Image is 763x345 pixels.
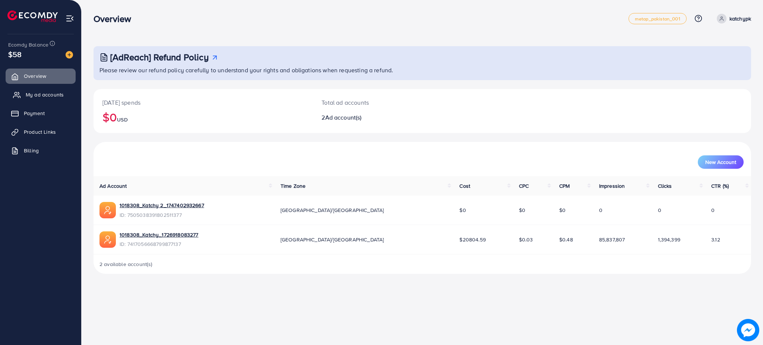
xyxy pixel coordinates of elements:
[519,182,529,190] span: CPC
[6,87,76,102] a: My ad accounts
[120,211,204,219] span: ID: 7505038391802511377
[559,182,570,190] span: CPM
[6,106,76,121] a: Payment
[711,236,720,243] span: 3.12
[322,98,468,107] p: Total ad accounts
[559,236,573,243] span: $0.48
[599,182,625,190] span: Impression
[737,319,759,341] img: image
[714,14,751,23] a: katchypk
[281,206,384,214] span: [GEOGRAPHIC_DATA]/[GEOGRAPHIC_DATA]
[322,114,468,121] h2: 2
[94,13,137,24] h3: Overview
[102,110,304,124] h2: $0
[705,159,736,165] span: New Account
[698,155,744,169] button: New Account
[519,206,525,214] span: $0
[729,14,751,23] p: katchypk
[24,110,45,117] span: Payment
[559,206,566,214] span: $0
[629,13,687,24] a: metap_pakistan_001
[635,16,680,21] span: metap_pakistan_001
[120,240,198,248] span: ID: 7417056668799877137
[99,66,747,75] p: Please review our refund policy carefully to understand your rights and obligations when requesti...
[281,182,305,190] span: Time Zone
[24,72,46,80] span: Overview
[120,231,198,238] a: 1018308_Katchy_1726918083277
[99,231,116,248] img: ic-ads-acc.e4c84228.svg
[711,206,715,214] span: 0
[110,52,209,63] h3: [AdReach] Refund Policy
[7,10,58,22] img: logo
[658,236,680,243] span: 1,394,399
[599,236,625,243] span: 85,837,807
[8,41,48,48] span: Ecomdy Balance
[519,236,533,243] span: $0.03
[120,202,204,209] a: 1018308_Katchy 2_1747402932667
[459,182,470,190] span: Cost
[26,91,64,98] span: My ad accounts
[459,236,485,243] span: $20804.59
[711,182,729,190] span: CTR (%)
[6,69,76,83] a: Overview
[459,206,466,214] span: $0
[99,182,127,190] span: Ad Account
[99,202,116,218] img: ic-ads-acc.e4c84228.svg
[117,116,127,123] span: USD
[325,113,362,121] span: Ad account(s)
[599,206,602,214] span: 0
[66,51,73,58] img: image
[281,236,384,243] span: [GEOGRAPHIC_DATA]/[GEOGRAPHIC_DATA]
[66,14,74,23] img: menu
[6,124,76,139] a: Product Links
[6,143,76,158] a: Billing
[99,260,153,268] span: 2 available account(s)
[8,49,22,60] span: $58
[658,206,661,214] span: 0
[658,182,672,190] span: Clicks
[24,147,39,154] span: Billing
[102,98,304,107] p: [DATE] spends
[24,128,56,136] span: Product Links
